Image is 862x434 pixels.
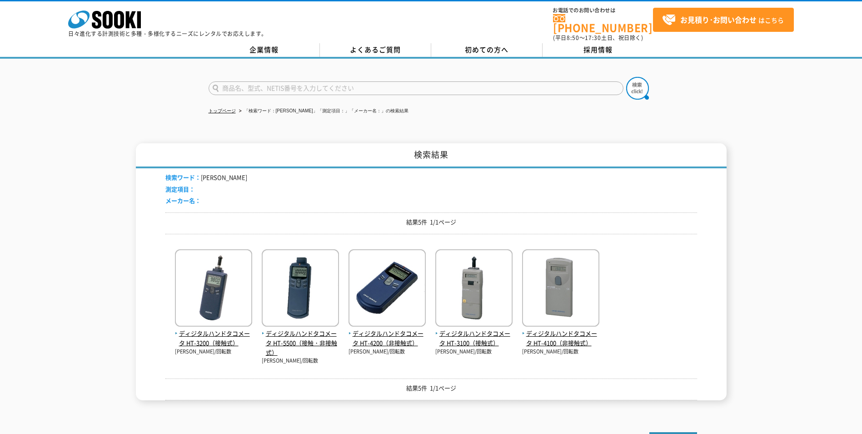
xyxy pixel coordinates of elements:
a: 企業情報 [209,43,320,57]
span: はこちら [662,13,784,27]
img: btn_search.png [626,77,649,100]
strong: お見積り･お問い合わせ [680,14,757,25]
p: 日々進化する計測技術と多種・多様化するニーズにレンタルでお応えします。 [68,31,267,36]
a: お見積り･お問い合わせはこちら [653,8,794,32]
p: 結果5件 1/1ページ [165,217,697,227]
img: HT-3200（接触式） [175,249,252,329]
span: ディジタルハンドタコメータ HT-3200（接触式） [175,329,252,348]
p: 結果5件 1/1ページ [165,384,697,393]
a: ディジタルハンドタコメータ HT-4200（非接触式） [349,319,426,348]
img: HT-4100（非接触式） [522,249,599,329]
a: 採用情報 [543,43,654,57]
a: ディジタルハンドタコメータ HT-3100（接触式） [435,319,513,348]
span: ディジタルハンドタコメータ HT-5500（接触・非接触式） [262,329,339,357]
span: ディジタルハンドタコメータ HT-4100（非接触式） [522,329,599,348]
img: HT-3100（接触式） [435,249,513,329]
span: 検索ワード： [165,173,201,182]
span: 測定項目： [165,185,195,193]
a: [PHONE_NUMBER] [553,14,653,33]
p: [PERSON_NAME]/回転数 [262,357,339,365]
p: [PERSON_NAME]/回転数 [175,348,252,356]
span: (平日 ～ 土日、祝日除く) [553,34,643,42]
p: [PERSON_NAME]/回転数 [522,348,599,356]
a: 初めての方へ [431,43,543,57]
p: [PERSON_NAME]/回転数 [435,348,513,356]
li: 「検索ワード：[PERSON_NAME]」「測定項目：」「メーカー名：」の検索結果 [237,106,409,116]
a: よくあるご質問 [320,43,431,57]
li: [PERSON_NAME] [165,173,247,182]
input: 商品名、型式、NETIS番号を入力してください [209,81,623,95]
span: 8:50 [567,34,579,42]
img: HT-5500（接触・非接触式） [262,249,339,329]
a: ディジタルハンドタコメータ HT-3200（接触式） [175,319,252,348]
p: [PERSON_NAME]/回転数 [349,348,426,356]
span: ディジタルハンドタコメータ HT-4200（非接触式） [349,329,426,348]
a: ディジタルハンドタコメータ HT-5500（接触・非接触式） [262,319,339,357]
span: ディジタルハンドタコメータ HT-3100（接触式） [435,329,513,348]
img: HT-4200（非接触式） [349,249,426,329]
a: トップページ [209,108,236,113]
span: お電話でのお問い合わせは [553,8,653,13]
span: メーカー名： [165,196,201,205]
h1: 検索結果 [136,143,727,168]
span: 17:30 [585,34,601,42]
span: 初めての方へ [465,45,508,55]
a: ディジタルハンドタコメータ HT-4100（非接触式） [522,319,599,348]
